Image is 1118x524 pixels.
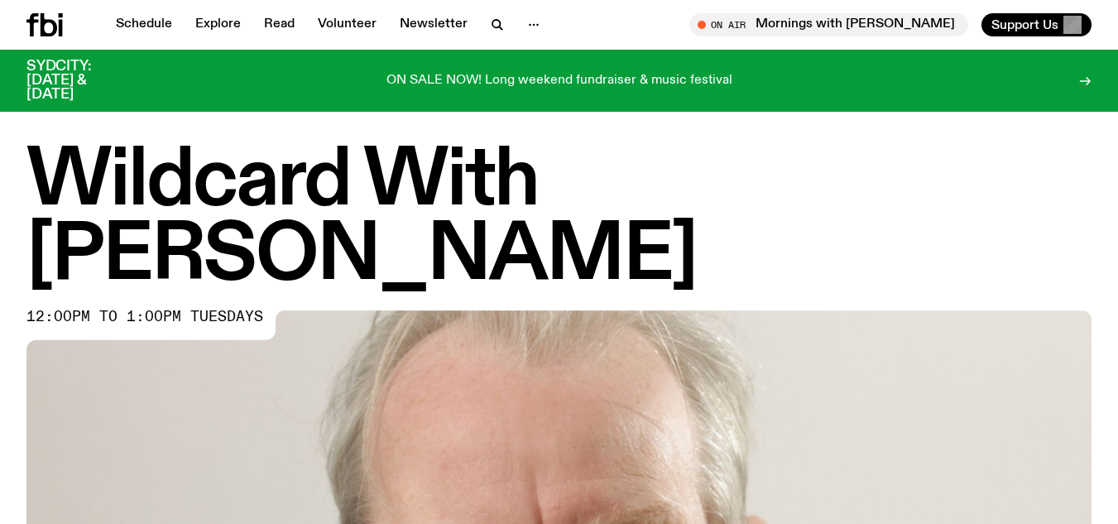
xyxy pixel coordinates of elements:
[106,13,182,36] a: Schedule
[185,13,251,36] a: Explore
[981,13,1092,36] button: Support Us
[254,13,305,36] a: Read
[26,145,1092,294] h1: Wildcard With [PERSON_NAME]
[26,310,263,324] span: 12:00pm to 1:00pm tuesdays
[991,17,1058,32] span: Support Us
[26,60,132,102] h3: SYDCITY: [DATE] & [DATE]
[386,74,732,89] p: ON SALE NOW! Long weekend fundraiser & music festival
[390,13,477,36] a: Newsletter
[308,13,386,36] a: Volunteer
[689,13,968,36] button: On AirMornings with [PERSON_NAME]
